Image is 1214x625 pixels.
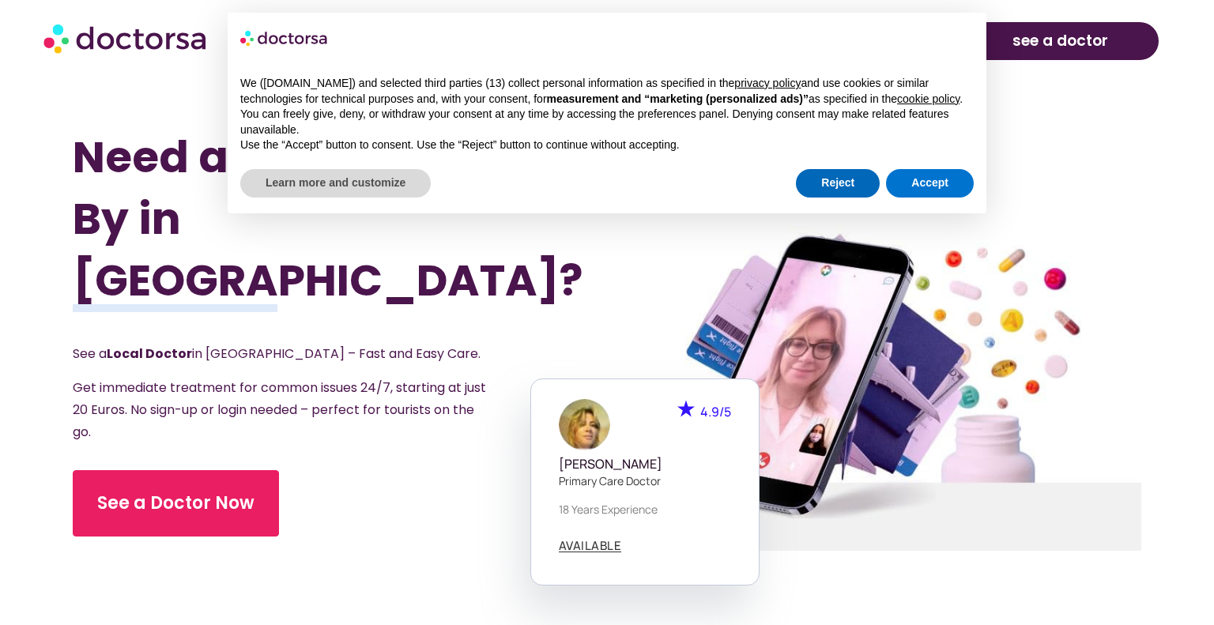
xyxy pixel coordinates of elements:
[240,107,974,137] p: You can freely give, deny, or withdraw your consent at any time by accessing the preferences pane...
[734,77,801,89] a: privacy policy
[886,169,974,198] button: Accept
[73,470,279,537] a: See a Doctor Now
[559,501,731,518] p: 18 years experience
[559,457,731,472] h5: [PERSON_NAME]
[961,22,1159,60] a: see a doctor
[240,137,974,153] p: Use the “Accept” button to consent. Use the “Reject” button to continue without accepting.
[559,540,622,552] span: AVAILABLE
[559,473,731,489] p: Primary care doctor
[73,345,481,363] span: See a in [GEOGRAPHIC_DATA] – Fast and Easy Care.
[559,540,622,552] a: AVAILABLE
[547,92,809,105] strong: measurement and “marketing (personalized ads)”
[700,403,731,420] span: 4.9/5
[897,92,960,105] a: cookie policy
[73,126,526,311] h1: Need a Doctor Close By in [GEOGRAPHIC_DATA]?
[240,76,974,107] p: We ([DOMAIN_NAME]) and selected third parties (13) collect personal information as specified in t...
[107,345,192,363] strong: Local Doctor
[73,378,486,441] span: Get immediate treatment for common issues 24/7, starting at just 20 Euros. No sign-up or login ne...
[97,491,254,516] span: See a Doctor Now
[240,25,329,51] img: logo
[796,169,880,198] button: Reject
[240,169,431,198] button: Learn more and customize
[1012,28,1108,54] span: see a doctor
